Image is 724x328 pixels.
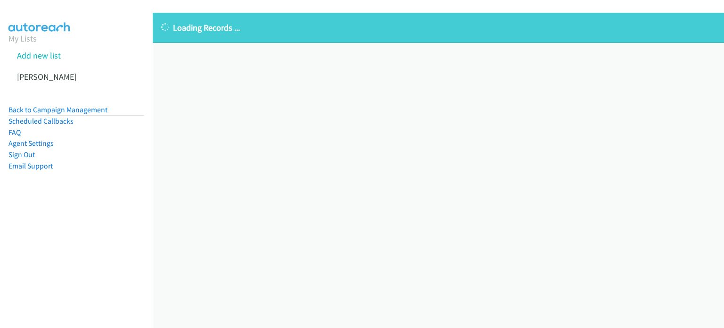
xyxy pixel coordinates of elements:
a: Back to Campaign Management [8,105,107,114]
a: Scheduled Callbacks [8,117,74,126]
p: Loading Records ... [161,21,716,34]
a: [PERSON_NAME] [17,71,76,82]
a: My Lists [8,33,37,44]
a: Add new list [17,50,61,61]
a: Agent Settings [8,139,54,148]
a: Email Support [8,161,53,170]
a: FAQ [8,128,21,137]
a: Sign Out [8,150,35,159]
